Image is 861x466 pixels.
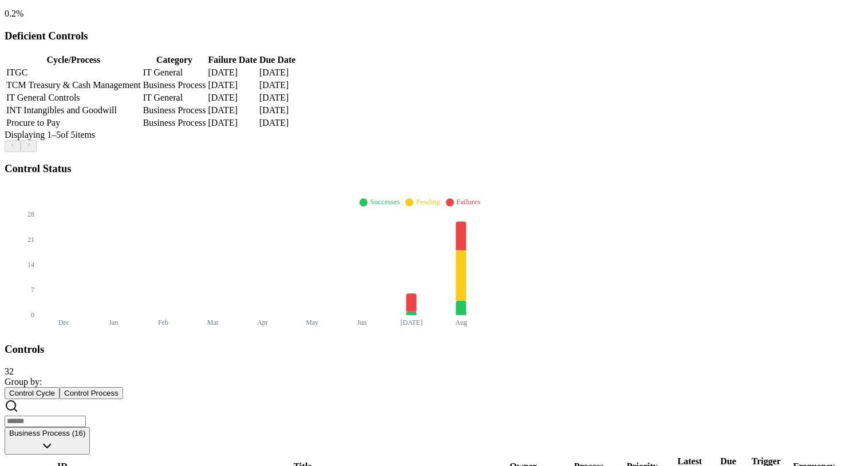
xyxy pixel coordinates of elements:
[58,318,69,326] tspan: Dec
[143,54,207,66] th: Category
[259,79,297,91] td: [DATE]
[306,318,318,326] tspan: May
[31,286,34,294] tspan: 7
[60,387,123,399] button: Control Process
[6,67,141,78] td: ITGC
[259,117,297,129] td: [DATE]
[207,105,257,116] td: [DATE]
[207,117,257,129] td: [DATE]
[6,92,141,103] td: IT General Controls
[207,54,257,66] th: Failure Date
[456,197,480,206] span: Failures
[143,105,207,116] td: Business Process
[31,311,34,319] tspan: 0
[5,30,856,42] h3: Deficient Controls
[5,367,14,376] span: 32
[259,67,297,78] td: [DATE]
[5,387,60,399] button: Control Cycle
[143,92,207,103] td: IT General
[401,318,423,326] tspan: [DATE]
[259,54,297,66] th: Due Date
[207,67,257,78] td: [DATE]
[259,105,297,116] td: [DATE]
[207,92,257,103] td: [DATE]
[207,318,219,326] tspan: Mar
[143,67,207,78] td: IT General
[357,318,367,326] tspan: Jun
[9,429,85,437] span: Business Process (16)
[6,79,141,91] td: TCM Treasury & Cash Management
[207,79,257,91] td: [DATE]
[6,54,141,66] th: Cycle/Process
[5,377,42,387] span: Group by:
[5,427,90,455] button: Business Process (16)
[455,318,467,326] tspan: Aug
[109,318,118,326] tspan: Jan
[5,130,95,140] span: Displaying 1– 5 of 5 items
[143,79,207,91] td: Business Process
[416,197,440,206] span: Pending
[5,343,856,356] h3: Controls
[259,92,297,103] td: [DATE]
[5,9,23,18] span: 0.2 %
[5,162,856,175] h3: Control Status
[370,197,400,206] span: Successes
[6,105,141,116] td: INT Intangibles and Goodwill
[27,210,34,218] tspan: 28
[143,117,207,129] td: Business Process
[27,261,34,269] tspan: 14
[6,117,141,129] td: Procure to Pay
[257,318,268,326] tspan: Apr
[158,318,168,326] tspan: Feb
[27,236,34,244] tspan: 21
